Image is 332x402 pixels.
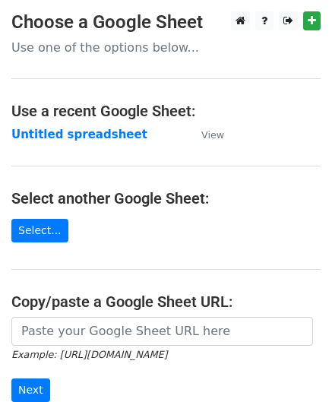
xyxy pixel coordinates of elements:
input: Next [11,378,50,402]
small: Example: [URL][DOMAIN_NAME] [11,349,167,360]
h4: Use a recent Google Sheet: [11,102,321,120]
a: View [186,128,224,141]
input: Paste your Google Sheet URL here [11,317,313,346]
h3: Choose a Google Sheet [11,11,321,33]
iframe: Chat Widget [256,329,332,402]
h4: Copy/paste a Google Sheet URL: [11,293,321,311]
h4: Select another Google Sheet: [11,189,321,207]
p: Use one of the options below... [11,40,321,55]
a: Untitled spreadsheet [11,128,147,141]
small: View [201,129,224,141]
a: Select... [11,219,68,242]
